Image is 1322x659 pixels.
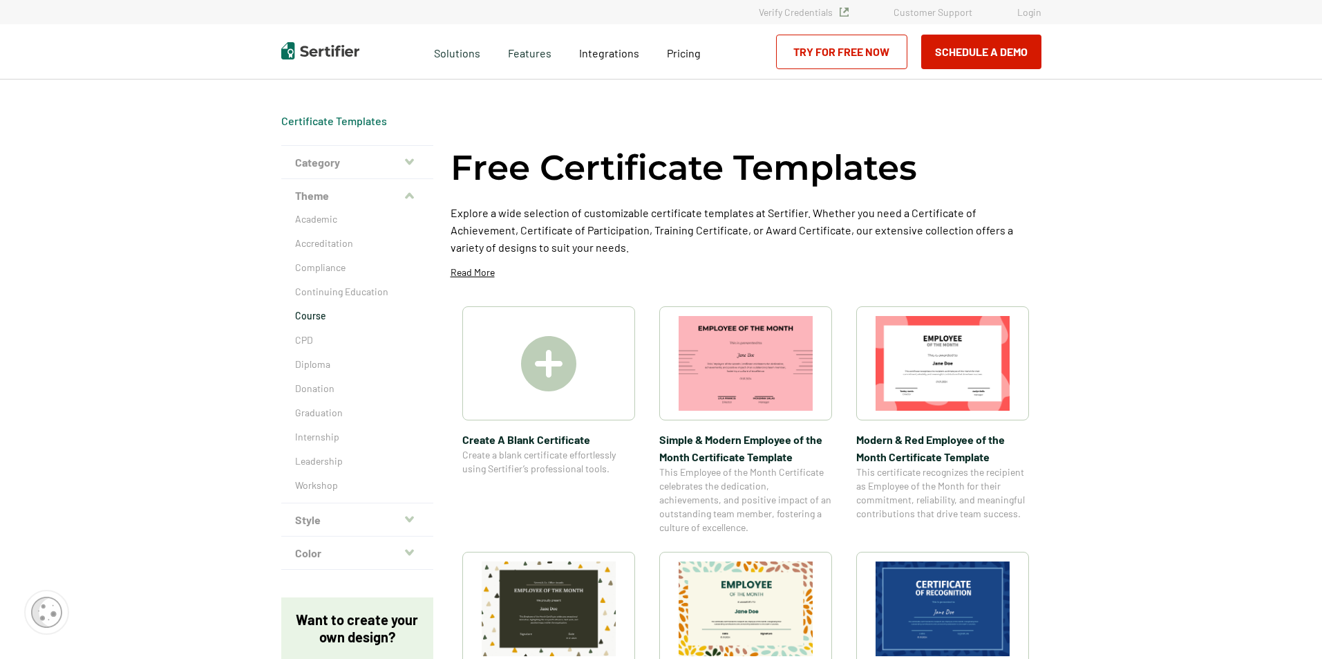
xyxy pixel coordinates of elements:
img: Modern & Red Employee of the Month Certificate Template [876,316,1010,411]
span: Create A Blank Certificate [462,431,635,448]
img: Simple & Colorful Employee of the Month Certificate Template [482,561,616,656]
a: Compliance [295,261,419,275]
button: Theme [281,179,433,212]
img: Modern Dark Blue Employee of the Month Certificate Template [876,561,1010,656]
a: Internship [295,430,419,444]
a: Login [1017,6,1041,18]
span: Solutions [434,43,480,60]
p: Explore a wide selection of customizable certificate templates at Sertifier. Whether you need a C... [451,204,1041,256]
button: Style [281,503,433,537]
a: Try for Free Now [776,35,907,69]
a: Donation [295,382,419,396]
img: Create A Blank Certificate [521,336,576,391]
p: Read More [451,266,495,279]
a: Continuing Education [295,285,419,299]
span: Create a blank certificate effortlessly using Sertifier’s professional tools. [462,448,635,476]
a: Accreditation [295,236,419,250]
button: Category [281,146,433,179]
a: Integrations [579,43,639,60]
iframe: Chat Widget [1253,593,1322,659]
img: Simple and Patterned Employee of the Month Certificate Template [679,561,813,656]
a: Workshop [295,479,419,492]
img: Simple & Modern Employee of the Month Certificate Template [679,316,813,411]
button: Schedule a Demo [921,35,1041,69]
a: Academic [295,212,419,226]
a: Course [295,309,419,323]
div: Theme [281,212,433,503]
a: Diploma [295,358,419,371]
span: Simple & Modern Employee of the Month Certificate Template [659,431,832,465]
a: CPD [295,333,419,347]
a: Customer Support [894,6,972,18]
img: Verified [840,8,849,17]
a: Certificate Templates [281,114,387,127]
img: Sertifier | Digital Credentialing Platform [281,42,359,59]
span: Modern & Red Employee of the Month Certificate Template [856,431,1029,465]
span: This Employee of the Month Certificate celebrates the dedication, achievements, and positive impa... [659,465,832,535]
span: Integrations [579,46,639,59]
a: Pricing [667,43,701,60]
a: Verify Credentials [759,6,849,18]
div: Breadcrumb [281,114,387,128]
p: Want to create your own design? [295,611,419,646]
a: Modern & Red Employee of the Month Certificate TemplateModern & Red Employee of the Month Certifi... [856,306,1029,535]
span: Features [508,43,551,60]
img: Cookie Popup Icon [31,597,62,628]
a: Graduation [295,406,419,420]
a: Simple & Modern Employee of the Month Certificate TemplateSimple & Modern Employee of the Month C... [659,306,832,535]
h1: Free Certificate Templates [451,145,917,190]
span: This certificate recognizes the recipient as Employee of the Month for their commitment, reliabil... [856,465,1029,521]
a: Leadership [295,454,419,468]
span: Certificate Templates [281,114,387,128]
span: Pricing [667,46,701,59]
button: Color [281,537,433,570]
